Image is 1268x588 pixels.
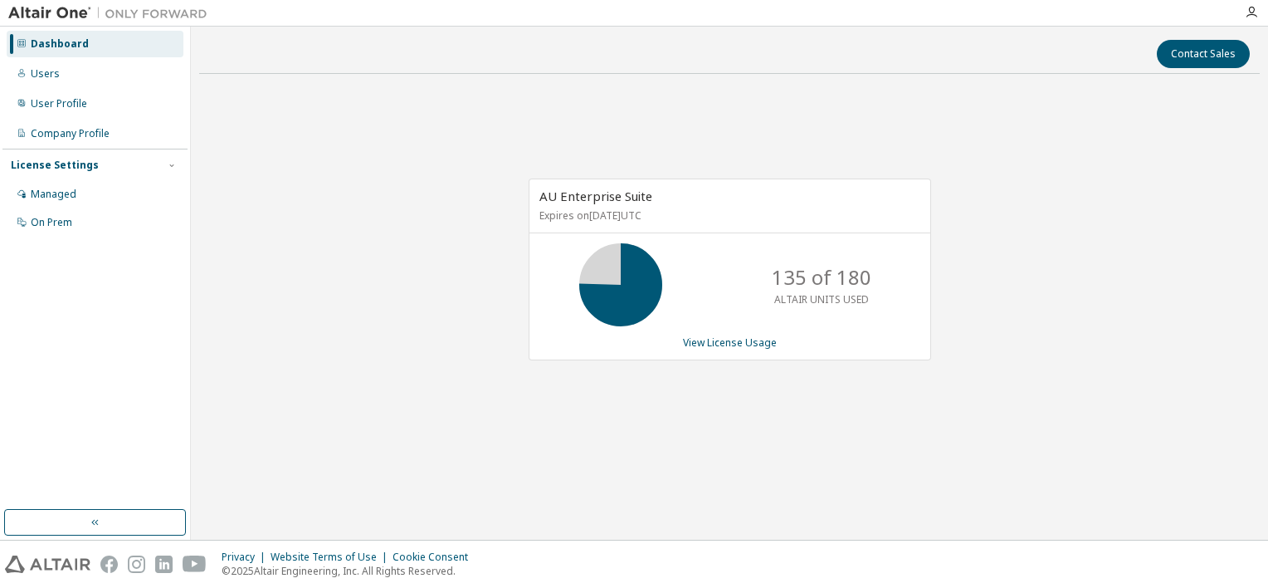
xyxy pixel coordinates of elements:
[183,556,207,573] img: youtube.svg
[31,37,89,51] div: Dashboard
[5,556,90,573] img: altair_logo.svg
[11,159,99,172] div: License Settings
[31,127,110,140] div: Company Profile
[222,551,271,564] div: Privacy
[774,292,869,306] p: ALTAIR UNITS USED
[539,208,916,223] p: Expires on [DATE] UTC
[31,188,76,201] div: Managed
[393,551,478,564] div: Cookie Consent
[222,564,478,578] p: © 2025 Altair Engineering, Inc. All Rights Reserved.
[772,263,871,292] p: 135 of 180
[31,67,60,81] div: Users
[271,551,393,564] div: Website Terms of Use
[8,5,216,22] img: Altair One
[1157,40,1250,68] button: Contact Sales
[539,188,652,204] span: AU Enterprise Suite
[128,556,145,573] img: instagram.svg
[683,336,777,350] a: View License Usage
[155,556,173,573] img: linkedin.svg
[31,216,72,229] div: On Prem
[31,97,87,110] div: User Profile
[100,556,118,573] img: facebook.svg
